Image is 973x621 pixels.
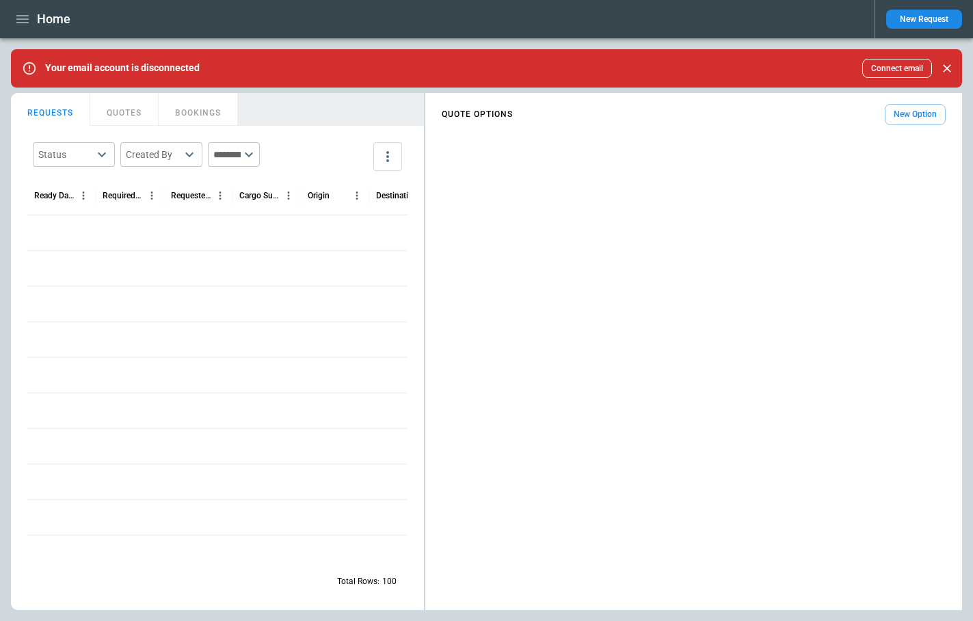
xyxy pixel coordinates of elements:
[239,191,280,200] div: Cargo Summary
[90,93,159,126] button: QUOTES
[143,187,161,204] button: Required Date & Time (UTC+03:00) column menu
[885,104,946,125] button: New Option
[280,187,297,204] button: Cargo Summary column menu
[34,191,75,200] div: Ready Date & Time (UTC+03:00)
[308,191,330,200] div: Origin
[442,111,513,118] h4: QUOTE OPTIONS
[376,191,416,200] div: Destination
[159,93,238,126] button: BOOKINGS
[337,576,379,587] p: Total Rows:
[886,10,962,29] button: New Request
[11,93,90,126] button: REQUESTS
[862,59,932,78] button: Connect email
[382,576,397,587] p: 100
[425,98,962,131] div: scrollable content
[45,62,200,74] p: Your email account is disconnected
[211,187,229,204] button: Requested Route column menu
[937,59,957,78] button: Close
[103,191,143,200] div: Required Date & Time (UTC+03:00)
[937,53,957,83] div: dismiss
[38,148,93,161] div: Status
[126,148,181,161] div: Created By
[37,11,70,27] h1: Home
[75,187,92,204] button: Ready Date & Time (UTC+03:00) column menu
[171,191,211,200] div: Requested Route
[373,142,402,171] button: more
[348,187,366,204] button: Origin column menu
